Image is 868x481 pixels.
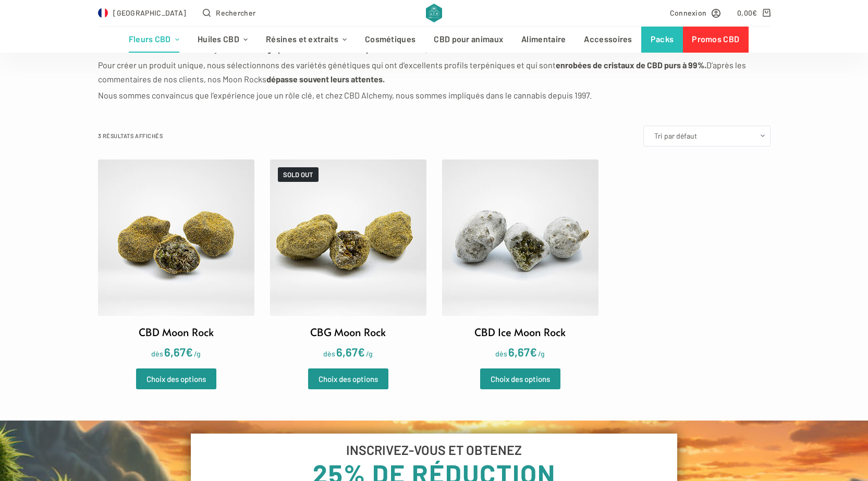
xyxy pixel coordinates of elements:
span: € [358,345,365,359]
strong: enrobées de cristaux de CBD purs à 99%. [556,60,706,70]
a: Résines et extraits [257,27,356,53]
bdi: 0,00 [737,8,757,17]
span: dès [495,349,507,358]
a: Sélectionner les options pour “CBD Moon Rock” [136,368,216,389]
p: Pour créer un produit unique, nous sélectionnons des variétés génétiques qui ont d’excellents pro... [98,58,771,86]
h2: CBD Ice Moon Rock [474,324,566,340]
a: Alimentaire [512,27,575,53]
a: Cosmétiques [356,27,425,53]
a: Sélectionner les options pour “CBG Moon Rock” [308,368,388,389]
p: 3 résultats affichés [98,131,163,141]
button: Ouvrir le formulaire de recherche [203,7,255,19]
span: Connexion [670,7,707,19]
h2: CBD Moon Rock [139,324,214,340]
span: /g [194,349,201,358]
bdi: 6,67 [164,345,193,359]
h6: INSCRIVEZ-VOUS ET OBTENEZ [211,443,658,457]
a: Connexion [670,7,721,19]
span: dès [151,349,163,358]
span: dès [323,349,335,358]
h2: CBG Moon Rock [310,324,386,340]
img: CBD Alchemy [426,4,442,22]
span: /g [538,349,545,358]
span: [GEOGRAPHIC_DATA] [113,7,186,19]
a: CBD Moon Rock dès6,67€/g [98,159,254,361]
p: Nous sommes convaincus que l’expérience joue un rôle clé, et chez CBD Alchemy, nous sommes impliq... [98,89,771,102]
a: CBD pour animaux [425,27,512,53]
a: Accessoires [575,27,641,53]
a: Packs [641,27,683,53]
span: /g [366,349,373,358]
bdi: 6,67 [336,345,365,359]
select: Commande [643,126,771,146]
a: Promos CBD [683,27,749,53]
span: € [186,345,193,359]
nav: Menu d’en-tête [119,27,749,53]
span: € [530,345,537,359]
strong: dépasse souvent leurs attentes. [266,74,385,84]
a: Huiles CBD [188,27,256,53]
a: CBD Ice Moon Rock dès6,67€/g [442,159,598,361]
a: Panier d’achat [737,7,770,19]
span: Rechercher [216,7,255,19]
span: € [752,8,757,17]
a: Select Country [98,7,187,19]
a: SOLD OUTCBG Moon Rock dès6,67€/g [270,159,426,361]
span: SOLD OUT [278,167,319,182]
bdi: 6,67 [508,345,537,359]
a: Fleurs CBD [119,27,188,53]
a: Sélectionner les options pour “CBD Ice Moon Rock” [480,368,560,389]
img: FR Flag [98,8,108,18]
